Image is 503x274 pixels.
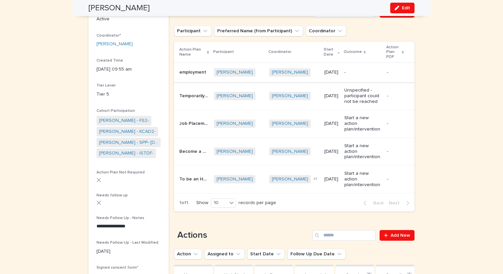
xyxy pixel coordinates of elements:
p: Job Placement [179,120,210,127]
a: [PERSON_NAME] [272,70,308,75]
p: 1 of 1 [174,195,194,211]
span: Needs follow up [96,193,128,197]
span: Add New [391,233,410,238]
button: Assigned to [205,249,245,259]
a: [PERSON_NAME] [217,176,253,182]
p: Participant [213,48,234,56]
a: Add New [380,230,415,241]
span: Cohort Participation [96,109,135,113]
button: Action [174,249,202,259]
p: - [387,121,404,127]
p: Show [196,200,208,206]
p: Start Date [324,46,336,58]
a: [PERSON_NAME] [272,176,308,182]
span: Coordinator* [96,34,121,38]
a: [PERSON_NAME] - ISTDF- [99,150,153,157]
a: [PERSON_NAME] - SPP- [DATE] [99,139,158,146]
p: [DATE] [324,70,339,75]
span: + 1 [313,177,317,181]
a: [PERSON_NAME] [96,41,133,48]
p: - [387,93,404,99]
p: Start a new action plan/intervention [344,171,382,187]
span: Edit [402,6,410,10]
a: [PERSON_NAME] [217,121,253,127]
tr: To be an HEO with the LNG ProjectTo be an HEO with the LNG Project [PERSON_NAME] [PERSON_NAME] +1... [174,165,415,193]
p: Become a blue seal heavy equipment Operator [179,147,210,154]
button: Back [358,200,386,206]
tr: Job PlacementJob Placement [PERSON_NAME] [PERSON_NAME] [DATE]Start a new action plan/intervention- [174,110,415,137]
h2: [PERSON_NAME] [88,3,150,13]
span: Needs Follow Up - Last Modified [96,241,158,245]
h1: Actions [174,230,310,241]
p: Outcome [344,48,362,56]
p: - [344,70,382,75]
p: Unspecified - participant could not be reached [344,88,382,104]
p: - [387,70,404,75]
input: Search [312,230,376,241]
p: Action Plan PDF [386,44,400,61]
button: Edit [390,3,415,13]
span: Needs Follow Up - Notes [96,216,144,220]
p: Temporarily becoming an employment counselling assistant [179,92,210,99]
a: [PERSON_NAME] [217,93,253,99]
p: Coordinator [268,48,291,56]
p: [DATE] [324,93,339,99]
a: [PERSON_NAME] [272,149,308,154]
p: employment [179,68,208,75]
p: [DATE] [324,121,339,127]
button: Follow Up Due Date [287,249,346,259]
p: [DATE] [96,248,161,255]
a: [PERSON_NAME] - FS2- [99,117,149,124]
button: Preferred Name (from Participant) [214,26,303,36]
p: - [387,149,404,154]
p: - [387,176,404,182]
span: Back [369,201,384,205]
p: To be an HEO with the LNG Project [179,175,210,182]
span: Tier Level [96,84,115,88]
p: Action Plan Name [179,46,205,58]
tr: Become a blue seal heavy equipment OperatorBecome a blue seal heavy equipment Operator [PERSON_NA... [174,137,415,165]
tr: employmentemployment [PERSON_NAME] [PERSON_NAME] [DATE]-- [174,63,415,82]
span: Created Time [96,59,123,63]
button: Next [386,200,415,206]
a: [PERSON_NAME] [217,149,253,154]
p: [DATE] 09:55 am [96,66,161,73]
p: Start a new action plan/intervention [344,143,382,160]
span: Signed consent form* [96,266,138,270]
a: [PERSON_NAME] [217,70,253,75]
p: [DATE] [324,176,339,182]
div: 10 [211,199,227,206]
button: Start Date [247,249,285,259]
button: Participant [174,26,212,36]
tr: Temporarily becoming an employment counselling assistantTemporarily becoming an employment counse... [174,82,415,110]
a: [PERSON_NAME] - KCAD2- [99,128,155,135]
a: [PERSON_NAME] [272,121,308,127]
span: Next [389,201,404,205]
p: records per page [239,200,276,206]
a: [PERSON_NAME] [272,93,308,99]
p: Tier 5 [96,91,161,98]
p: Active [96,16,161,23]
p: [DATE] [324,149,339,154]
span: Action Plan Not Required [96,170,145,174]
p: Start a new action plan/intervention [344,115,382,132]
button: Coordinator [306,26,346,36]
